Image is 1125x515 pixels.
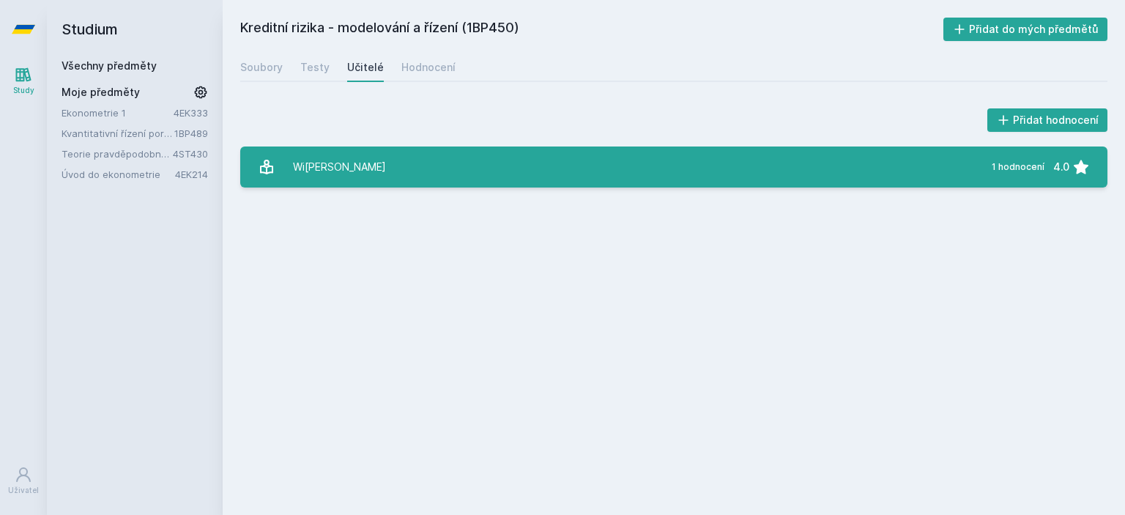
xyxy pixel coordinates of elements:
a: 1BP489 [174,127,208,139]
button: Přidat hodnocení [987,108,1108,132]
a: Ekonometrie 1 [62,105,174,120]
div: Study [13,85,34,96]
span: Moje předměty [62,85,140,100]
a: Testy [300,53,330,82]
div: Wi[PERSON_NAME] [293,152,386,182]
div: Učitelé [347,60,384,75]
a: Kvantitativní řízení portfolia aktiv [62,126,174,141]
div: Testy [300,60,330,75]
a: Teorie pravděpodobnosti a matematická statistika 2 [62,147,173,161]
div: Soubory [240,60,283,75]
div: 1 hodnocení [992,161,1044,173]
a: Study [3,59,44,103]
a: 4ST430 [173,148,208,160]
a: Soubory [240,53,283,82]
div: Hodnocení [401,60,456,75]
a: Učitelé [347,53,384,82]
h2: Kreditní rizika - modelování a řízení (1BP450) [240,18,943,41]
a: Uživatel [3,459,44,503]
a: Všechny předměty [62,59,157,72]
a: 4EK214 [175,168,208,180]
button: Přidat do mých předmětů [943,18,1108,41]
a: Wi[PERSON_NAME] 1 hodnocení 4.0 [240,147,1107,188]
div: 4.0 [1053,152,1069,182]
a: Úvod do ekonometrie [62,167,175,182]
a: Hodnocení [401,53,456,82]
a: 4EK333 [174,107,208,119]
div: Uživatel [8,485,39,496]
